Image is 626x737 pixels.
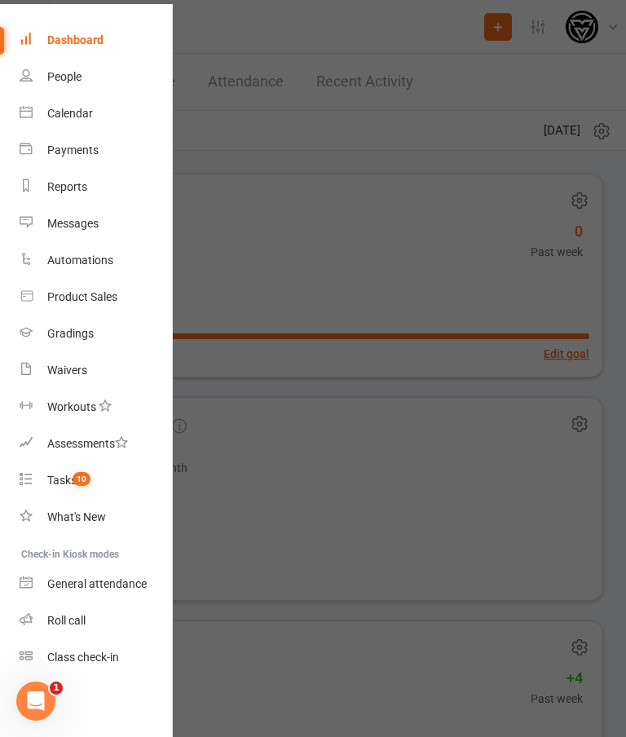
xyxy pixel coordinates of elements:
[47,290,117,303] div: Product Sales
[20,95,174,132] a: Calendar
[47,327,94,340] div: Gradings
[47,474,77,487] div: Tasks
[47,577,147,590] div: General attendance
[20,352,174,389] a: Waivers
[20,389,174,426] a: Workouts
[20,132,174,169] a: Payments
[47,143,99,157] div: Payments
[47,364,87,377] div: Waivers
[20,169,174,205] a: Reports
[47,651,119,664] div: Class check-in
[20,499,174,536] a: What's New
[16,682,55,721] iframe: Intercom live chat
[20,242,174,279] a: Automations
[47,33,104,46] div: Dashboard
[20,426,174,462] a: Assessments
[20,639,174,676] a: Class kiosk mode
[50,682,63,695] span: 1
[20,566,174,602] a: General attendance kiosk mode
[47,437,128,450] div: Assessments
[47,217,99,230] div: Messages
[47,180,87,193] div: Reports
[20,462,174,499] a: Tasks 10
[73,472,90,486] span: 10
[20,316,174,352] a: Gradings
[47,614,86,627] div: Roll call
[20,602,174,639] a: Roll call
[47,107,93,120] div: Calendar
[47,400,96,413] div: Workouts
[47,70,82,83] div: People
[20,279,174,316] a: Product Sales
[20,22,174,59] a: Dashboard
[20,59,174,95] a: People
[20,205,174,242] a: Messages
[47,254,113,267] div: Automations
[47,510,106,523] div: What's New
